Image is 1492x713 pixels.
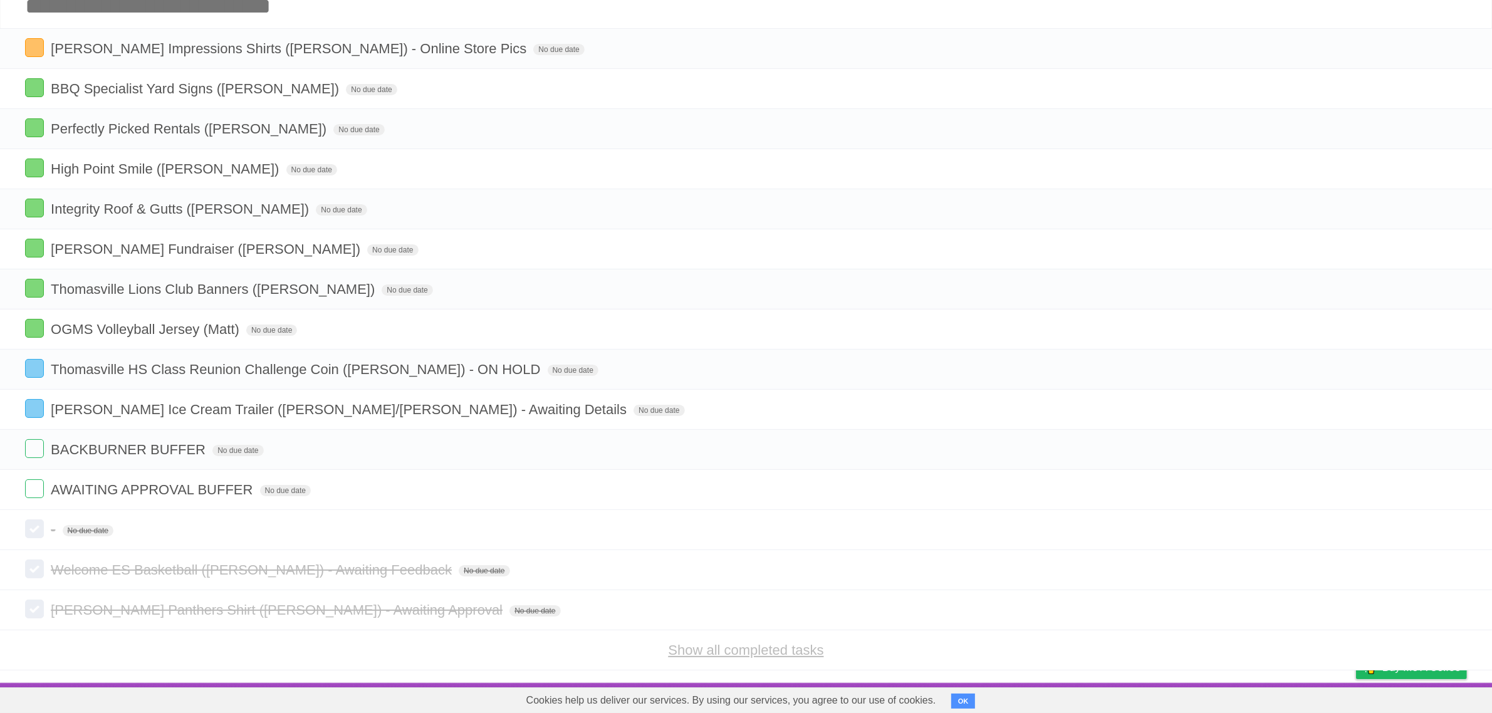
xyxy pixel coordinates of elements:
[1231,686,1281,710] a: Developers
[346,84,397,95] span: No due date
[25,519,44,538] label: Done
[25,439,44,458] label: Done
[25,600,44,618] label: Done
[51,201,312,217] span: Integrity Roof & Gutts ([PERSON_NAME])
[63,525,113,536] span: No due date
[51,81,342,96] span: BBQ Specialist Yard Signs ([PERSON_NAME])
[1340,686,1372,710] a: Privacy
[51,522,58,538] span: -
[25,159,44,177] label: Done
[316,204,367,216] span: No due date
[25,199,44,217] label: Done
[51,442,209,457] span: BACKBURNER BUFFER
[51,402,630,417] span: [PERSON_NAME] Ice Cream Trailer ([PERSON_NAME]/[PERSON_NAME]) - Awaiting Details
[25,399,44,418] label: Done
[25,38,44,57] label: Done
[1297,686,1325,710] a: Terms
[367,244,418,256] span: No due date
[51,602,506,618] span: [PERSON_NAME] Panthers Shirt ([PERSON_NAME]) - Awaiting Approval
[951,694,976,709] button: OK
[514,688,949,713] span: Cookies help us deliver our services. By using our services, you agree to our use of cookies.
[246,325,297,336] span: No due date
[25,118,44,137] label: Done
[51,161,282,177] span: High Point Smile ([PERSON_NAME])
[51,41,530,56] span: [PERSON_NAME] Impressions Shirts ([PERSON_NAME]) - Online Store Pics
[260,485,311,496] span: No due date
[1189,686,1216,710] a: About
[51,241,363,257] span: [PERSON_NAME] Fundraiser ([PERSON_NAME])
[668,642,823,658] a: Show all completed tasks
[212,445,263,456] span: No due date
[509,605,560,617] span: No due date
[51,121,330,137] span: Perfectly Picked Rentals ([PERSON_NAME])
[51,482,256,497] span: AWAITING APPROVAL BUFFER
[382,284,432,296] span: No due date
[548,365,598,376] span: No due date
[1388,686,1467,710] a: Suggest a feature
[25,78,44,97] label: Done
[25,319,44,338] label: Done
[286,164,337,175] span: No due date
[51,562,455,578] span: Welcome ES Basketball ([PERSON_NAME]) - Awaiting Feedback
[25,239,44,258] label: Done
[25,359,44,378] label: Done
[51,281,378,297] span: Thomasville Lions Club Banners ([PERSON_NAME])
[634,405,684,416] span: No due date
[533,44,584,55] span: No due date
[51,362,543,377] span: Thomasville HS Class Reunion Challenge Coin ([PERSON_NAME]) - ON HOLD
[25,479,44,498] label: Done
[1382,657,1461,679] span: Buy me a coffee
[25,279,44,298] label: Done
[51,321,243,337] span: OGMS Volleyball Jersey (Matt)
[25,559,44,578] label: Done
[459,565,509,576] span: No due date
[333,124,384,135] span: No due date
